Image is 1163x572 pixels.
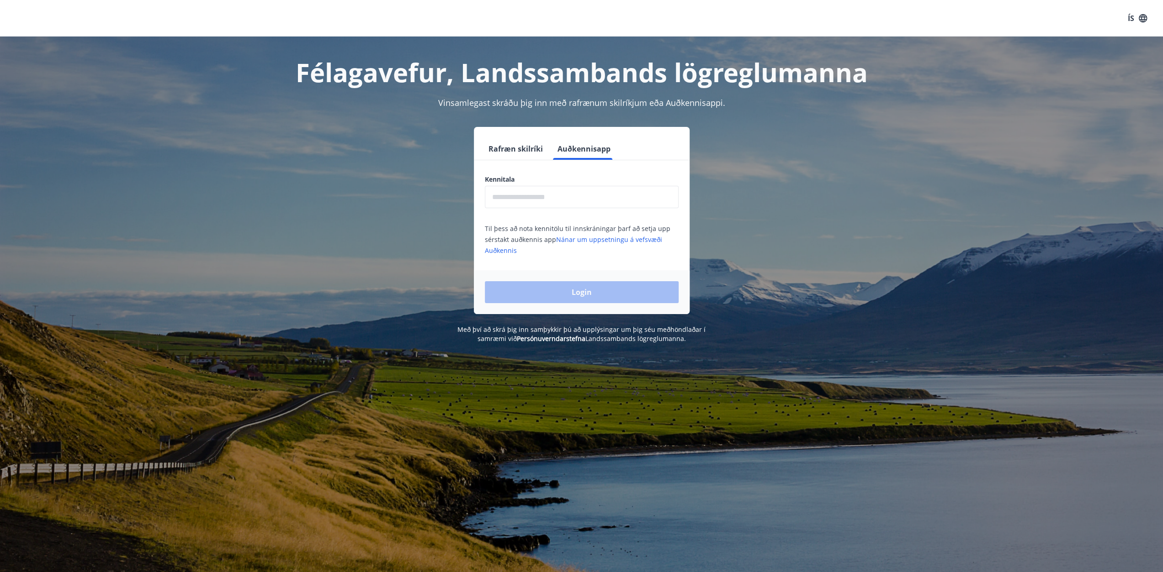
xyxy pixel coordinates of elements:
[517,334,585,343] a: Persónuverndarstefna
[438,97,725,108] span: Vinsamlegast skráðu þig inn með rafrænum skilríkjum eða Auðkennisappi.
[485,138,547,160] button: Rafræn skilríki
[485,175,679,184] label: Kennitala
[264,55,900,89] h1: Félagavefur, Landssambands lögreglumanna
[554,138,614,160] button: Auðkennisapp
[485,235,662,255] a: Nánar um uppsetningu á vefsvæði Auðkennis
[457,325,706,343] span: Með því að skrá þig inn samþykkir þú að upplýsingar um þig séu meðhöndlaðar í samræmi við Landssa...
[1123,10,1152,26] button: ÍS
[485,224,670,255] span: Til þess að nota kennitölu til innskráningar þarf að setja upp sérstakt auðkennis app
